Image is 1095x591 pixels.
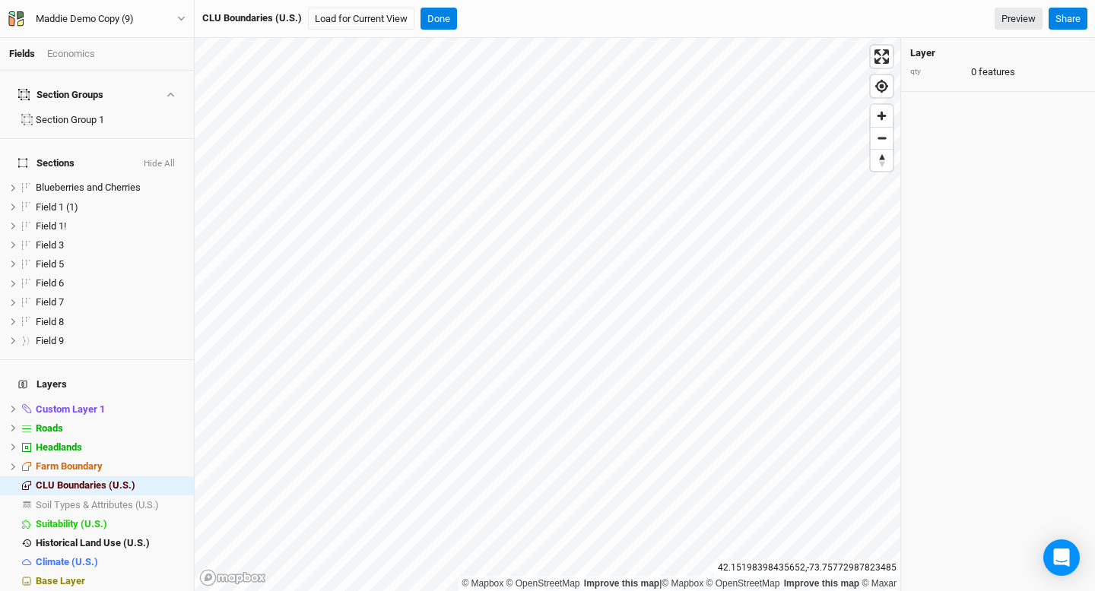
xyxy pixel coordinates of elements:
[143,159,176,169] button: Hide All
[36,479,135,491] span: CLU Boundaries (U.S.)
[706,578,780,589] a: OpenStreetMap
[18,157,75,169] span: Sections
[163,90,176,100] button: Show section groups
[36,182,141,193] span: Blueberries and Cherries
[421,8,457,30] button: Done
[36,537,150,548] span: Historical Land Use (U.S.)
[871,150,893,171] span: Reset bearing to north
[36,335,64,346] span: Field 9
[202,11,302,25] div: CLU Boundaries (U.S.)
[36,460,103,472] span: Farm Boundary
[462,576,897,591] div: |
[979,65,1015,79] span: features
[36,258,64,270] span: Field 5
[199,569,266,586] a: Mapbox logo
[36,518,107,529] span: Suitability (U.S.)
[36,114,185,126] div: Section Group 1
[8,11,186,27] button: Maddie Demo Copy (9)
[36,575,185,587] div: Base Layer
[36,220,185,232] div: Field 1!
[910,47,1086,59] h4: Layer
[36,220,66,232] span: Field 1!
[36,201,185,213] div: Field 1 (1)
[714,560,900,576] div: 42.15198398435652 , -73.75772987823485
[36,277,185,289] div: Field 6
[36,499,185,511] div: Soil Types & Attributes (U.S.)
[9,48,35,59] a: Fields
[36,556,98,567] span: Climate (U.S.)
[9,369,185,400] h4: Layers
[910,65,1086,79] div: 0
[871,105,893,127] button: Zoom in
[36,575,85,586] span: Base Layer
[871,46,893,68] button: Enter fullscreen
[18,89,103,101] div: Section Groups
[36,441,185,454] div: Headlands
[36,258,185,270] div: Field 5
[36,403,105,415] span: Custom Layer 1
[462,578,503,589] a: Mapbox
[36,182,185,194] div: Blueberries and Cherries
[871,128,893,149] span: Zoom out
[36,403,185,416] div: Custom Layer 1
[36,479,185,491] div: CLU Boundaries (U.S.)
[36,537,185,549] div: Historical Land Use (U.S.)
[36,296,185,308] div: Field 7
[36,335,185,347] div: Field 9
[995,8,1043,30] a: Preview
[36,11,134,27] div: Maddie Demo Copy (9)
[36,499,159,510] span: Soil Types & Attributes (U.S.)
[36,201,78,213] span: Field 1 (1)
[871,149,893,171] button: Reset bearing to north
[1043,539,1080,576] div: Open Intercom Messenger
[36,518,185,530] div: Suitability (U.S.)
[36,277,64,289] span: Field 6
[36,296,64,308] span: Field 7
[662,578,703,589] a: Mapbox
[784,578,859,589] a: Improve this map
[36,460,185,472] div: Farm Boundary
[584,578,659,589] a: Improve this map
[36,239,185,251] div: Field 3
[862,578,897,589] a: Maxar
[36,422,63,434] span: Roads
[506,578,580,589] a: OpenStreetMap
[36,316,185,328] div: Field 8
[871,127,893,149] button: Zoom out
[36,316,64,327] span: Field 8
[36,422,185,435] div: Roads
[308,8,414,30] button: Load for Current View
[871,75,893,97] button: Find my location
[36,441,82,453] span: Headlands
[47,47,95,61] div: Economics
[195,38,900,591] canvas: Map
[36,239,64,251] span: Field 3
[1049,8,1087,30] button: Share
[36,556,185,568] div: Climate (U.S.)
[910,66,963,77] div: qty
